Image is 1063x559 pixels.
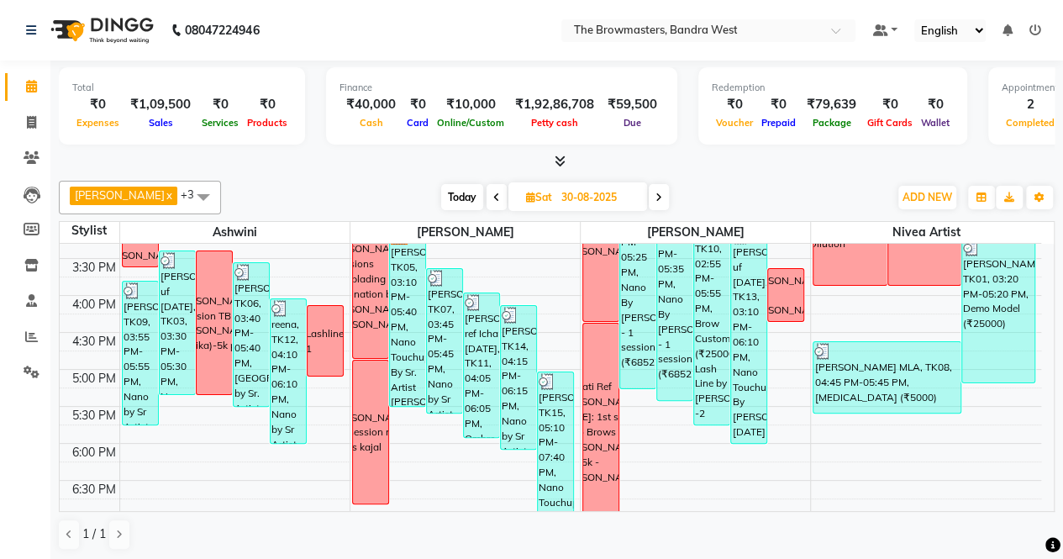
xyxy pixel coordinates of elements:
b: 08047224946 [185,7,259,54]
span: Prepaid [757,117,800,129]
span: Cash [355,117,387,129]
div: ₹1,92,86,708 [508,95,601,114]
div: [PERSON_NAME], TK10, 02:55 PM-05:55 PM, Brow Customization (₹25000),upper Lash Line by [PERSON_NA... [694,208,729,425]
input: 2025-08-30 [556,185,640,210]
div: [PERSON_NAME], TK06, 03:40 PM-05:40 PM, [GEOGRAPHIC_DATA] by Sr. Artist Ashwini - 1 session (₹28000) [234,263,269,406]
div: 4:30 PM [69,333,119,351]
div: [PERSON_NAME], TK02, 02:25 PM-05:25 PM, Nano By [PERSON_NAME] - 1 session (₹68527.2) [620,172,655,388]
span: Sales [145,117,177,129]
span: 1 / 1 [82,525,106,543]
div: 3:30 PM [69,259,119,277]
div: ₹59,500 [601,95,664,114]
span: [PERSON_NAME] [350,222,580,243]
span: Wallet [917,117,954,129]
span: +3 [181,187,207,201]
span: Package [808,117,855,129]
div: [PERSON_NAME]: 2nd session nano brows kajal [329,410,413,456]
div: [PERSON_NAME] uf [DATE], TK03, 03:30 PM-05:30 PM, Nano by Sr Artist [PERSON_NAME] - 1 session (₹4... [160,251,195,394]
span: Voucher [712,117,757,129]
span: Services [197,117,243,129]
div: [PERSON_NAME] uf [DATE], TK13, 03:10 PM-06:10 PM, Nano Touchup By [PERSON_NAME] [DATE] to 24 mont... [731,227,766,443]
div: [PERSON_NAME], TK04, 02:35 PM-05:35 PM, Nano By [PERSON_NAME] - 1 session (₹68527.2) [657,184,692,400]
span: Sat [522,191,556,203]
div: Total [72,81,292,95]
span: ADD NEW [902,191,952,203]
span: Products [243,117,292,129]
span: Card [403,117,433,129]
div: Stylist [60,222,119,240]
div: 4:00 PM [69,296,119,314]
div: ₹0 [243,95,292,114]
div: [PERSON_NAME] 2 session TBD by [PERSON_NAME] (Kratika)-5k paid [173,293,255,353]
div: [PERSON_NAME], TK14, 04:15 PM-06:15 PM, Nano by Sr Artist [PERSON_NAME] - 1 session (₹43439) [501,306,536,449]
span: Ashwini [120,222,350,243]
div: Lashline 1 [306,326,344,356]
div: ₹0 [72,95,124,114]
div: [PERSON_NAME], TK15, 05:10 PM-07:40 PM, Nano Touchup By Sr. Artist [PERSON_NAME] [DATE] to 24 mon... [538,372,573,552]
div: ₹40,000 [339,95,403,114]
span: Today [441,184,483,210]
div: ₹0 [863,95,917,114]
span: Nivea Artist [811,222,1041,243]
a: x [165,188,172,202]
div: 6:30 PM [69,481,119,498]
div: Finance [339,81,664,95]
button: ADD NEW [898,186,956,209]
span: Petty cash [527,117,582,129]
div: 2 [1002,95,1059,114]
div: Redemption [712,81,954,95]
div: Khayati Ref [PERSON_NAME] [DATE]: 1st sess Nano Brows by [PERSON_NAME], paid 5k - [PERSON_NAME] [559,379,643,484]
div: ₹0 [917,95,954,114]
div: ₹10,000 [433,95,508,114]
div: 5:00 PM [69,370,119,388]
div: ₹79,639 [800,95,863,114]
img: logo [43,7,158,54]
div: [PERSON_NAME] ref Icha [DATE], TK11, 04:05 PM-06:05 PM, Ombre by Sr. Artist [PERSON_NAME] - 2 ses... [464,293,499,437]
div: [PERSON_NAME], TK09, 03:55 PM-05:55 PM, Nano by Sr Artist [PERSON_NAME] - 1 session (₹43438.5) [123,282,158,425]
div: 5:30 PM [69,407,119,425]
div: [PERSON_NAME] by [PERSON_NAME] [745,273,827,319]
div: [PERSON_NAME], TK05, 03:10 PM-05:40 PM, Nano Touchup By Sr. Artist [PERSON_NAME] [DATE] to 24 mon... [390,227,425,406]
span: [PERSON_NAME] [75,188,165,202]
div: reena, TK12, 04:10 PM-06:10 PM, Nano by Sr Artist [PERSON_NAME] - 1 session (₹43438.5) [271,299,306,443]
span: Due [619,117,645,129]
span: Online/Custom [433,117,508,129]
div: [PERSON_NAME] 2 sessions microblading combination by [PERSON_NAME]([PERSON_NAME]) [326,241,414,331]
span: [PERSON_NAME] [581,222,810,243]
div: ₹0 [197,95,243,114]
div: ₹0 [403,95,433,114]
div: ₹1,09,500 [124,95,197,114]
span: Completed [1002,117,1059,129]
div: [PERSON_NAME], TK01, 03:20 PM-05:20 PM, Demo Model (₹25000) [962,239,1034,382]
span: Expenses [72,117,124,129]
div: [PERSON_NAME], TK07, 03:45 PM-05:45 PM, Nano by Sr Artist [PERSON_NAME] - 1 session (₹43439) [427,269,462,413]
div: ₹0 [757,95,800,114]
div: [PERSON_NAME] MLA, TK08, 04:45 PM-05:45 PM, [MEDICAL_DATA] (₹5000) [813,342,960,413]
div: 6:00 PM [69,444,119,461]
span: Gift Cards [863,117,917,129]
div: ₹0 [712,95,757,114]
